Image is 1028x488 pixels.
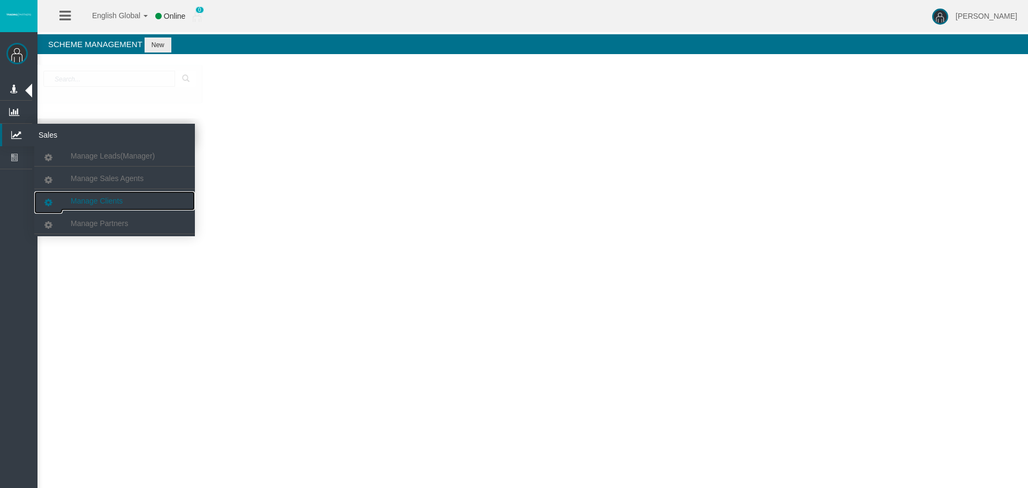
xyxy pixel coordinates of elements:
a: Manage Partners [34,214,195,233]
span: Manage Clients [71,197,123,205]
span: Scheme Management [48,40,142,49]
a: Sales [2,124,195,146]
img: user-image [932,9,948,25]
span: Sales [31,124,135,146]
img: user_small.png [193,11,201,22]
img: logo.svg [5,12,32,17]
a: Manage Clients [34,191,195,211]
span: Manage Partners [71,219,128,228]
span: Online [164,12,185,20]
button: New [145,37,171,52]
span: English Global [78,11,140,20]
span: Manage Sales Agents [71,174,143,183]
a: Manage Sales Agents [34,169,195,188]
a: Manage Leads(Manager) [34,146,195,166]
span: [PERSON_NAME] [956,12,1017,20]
span: Manage Leads(Manager) [71,152,155,160]
span: 0 [195,6,204,13]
